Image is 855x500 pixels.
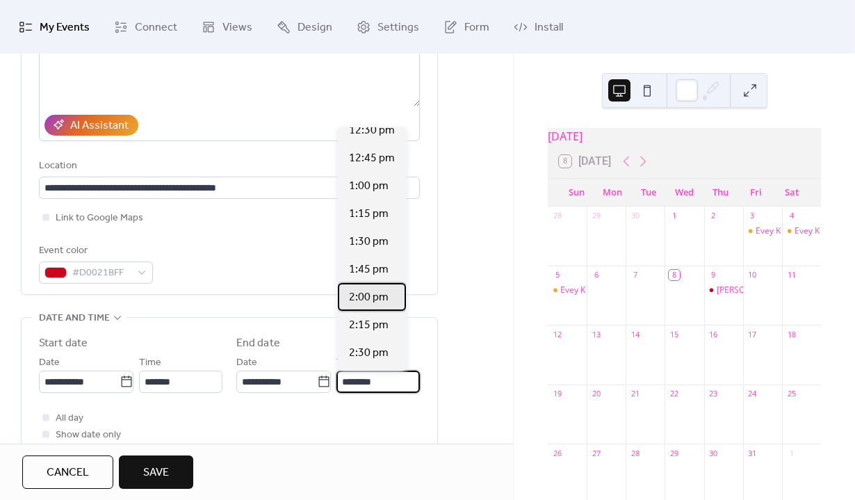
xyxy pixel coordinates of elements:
[552,211,562,221] div: 28
[39,335,88,352] div: Start date
[39,355,60,371] span: Date
[747,448,758,458] div: 31
[56,427,121,444] span: Show date only
[669,329,679,339] div: 15
[548,284,587,296] div: Evey K at Bellview Station
[552,270,562,280] div: 5
[630,179,667,207] div: Tue
[552,448,562,458] div: 26
[222,17,252,38] span: Views
[548,128,821,145] div: [DATE]
[595,179,631,207] div: Mon
[349,289,389,306] span: 2:00 pm
[708,329,719,339] div: 16
[708,211,719,221] div: 2
[464,17,489,38] span: Form
[669,448,679,458] div: 29
[667,179,703,207] div: Wed
[747,211,758,221] div: 3
[72,265,131,282] span: #D0021BFF
[786,448,797,458] div: 1
[559,179,595,207] div: Sun
[143,465,169,481] span: Save
[349,345,389,362] span: 2:30 pm
[433,6,500,48] a: Form
[377,17,419,38] span: Settings
[47,465,89,481] span: Cancel
[630,448,640,458] div: 28
[708,270,719,280] div: 9
[8,6,100,48] a: My Events
[535,17,563,38] span: Install
[349,234,389,250] span: 1:30 pm
[786,270,797,280] div: 11
[552,329,562,339] div: 12
[39,243,150,259] div: Event color
[630,211,640,221] div: 30
[591,329,601,339] div: 13
[70,118,129,134] div: AI Assistant
[591,270,601,280] div: 6
[119,455,193,489] button: Save
[349,150,395,167] span: 12:45 pm
[22,455,113,489] button: Cancel
[786,389,797,399] div: 25
[786,329,797,339] div: 18
[39,310,110,327] span: Date and time
[591,211,601,221] div: 29
[503,6,573,48] a: Install
[56,210,143,227] span: Link to Google Maps
[236,355,257,371] span: Date
[298,17,332,38] span: Design
[786,211,797,221] div: 4
[349,122,395,139] span: 12:30 pm
[702,179,738,207] div: Thu
[591,389,601,399] div: 20
[747,389,758,399] div: 24
[669,389,679,399] div: 22
[630,389,640,399] div: 21
[630,270,640,280] div: 7
[39,158,417,175] div: Location
[40,17,90,38] span: My Events
[708,448,719,458] div: 30
[591,448,601,458] div: 27
[747,270,758,280] div: 10
[738,179,774,207] div: Fri
[135,17,177,38] span: Connect
[747,329,758,339] div: 17
[552,389,562,399] div: 19
[669,270,679,280] div: 8
[56,410,83,427] span: All day
[266,6,343,48] a: Design
[704,284,743,296] div: Evey K at Aspen Grove
[669,211,679,221] div: 1
[349,206,389,223] span: 1:15 pm
[630,329,640,339] div: 14
[774,179,810,207] div: Sat
[236,335,280,352] div: End date
[139,355,161,371] span: Time
[104,6,188,48] a: Connect
[782,225,821,237] div: Evey K At Cherry Creek Market
[560,284,681,296] div: Evey K at [GEOGRAPHIC_DATA]
[44,115,138,136] button: AI Assistant
[191,6,263,48] a: Views
[349,261,389,278] span: 1:45 pm
[349,317,389,334] span: 2:15 pm
[336,355,359,371] span: Time
[346,6,430,48] a: Settings
[349,178,389,195] span: 1:00 pm
[708,389,719,399] div: 23
[743,225,782,237] div: Evey K At Aspen Grove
